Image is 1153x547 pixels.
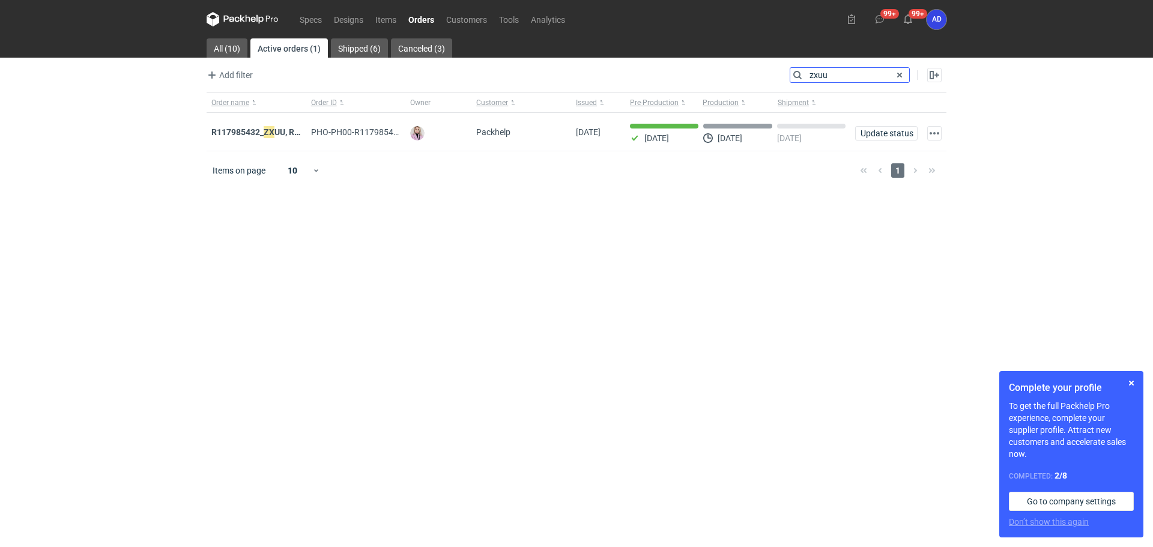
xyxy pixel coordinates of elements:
[207,12,279,26] svg: Packhelp Pro
[861,129,912,138] span: Update status
[855,126,918,141] button: Update status
[440,12,493,26] a: Customers
[1009,470,1134,482] div: Completed:
[204,68,253,82] button: Add filter
[250,38,328,58] a: Active orders (1)
[264,125,274,139] em: ZX
[369,12,402,26] a: Items
[211,98,249,107] span: Order name
[1009,492,1134,511] a: Go to company settings
[927,10,946,29] button: AD
[775,93,850,112] button: Shipment
[1009,516,1089,528] button: Don’t show this again
[625,93,700,112] button: Pre-Production
[471,93,571,112] button: Customer
[525,12,571,26] a: Analytics
[331,38,388,58] a: Shipped (6)
[898,10,918,29] button: 99+
[311,98,337,107] span: Order ID
[402,12,440,26] a: Orders
[927,10,946,29] div: Anita Dolczewska
[576,127,601,137] span: 05/09/2025
[1009,381,1134,395] h1: Complete your profile
[703,98,739,107] span: Production
[790,68,909,82] input: Search
[891,163,904,178] span: 1
[476,127,510,137] span: Packhelp
[700,93,775,112] button: Production
[273,162,312,179] div: 10
[778,98,809,107] span: Shipment
[493,12,525,26] a: Tools
[718,133,742,143] p: [DATE]
[207,93,306,112] button: Order name
[1055,471,1067,480] strong: 2 / 8
[644,133,669,143] p: [DATE]
[328,12,369,26] a: Designs
[391,38,452,58] a: Canceled (3)
[927,126,942,141] button: Actions
[1124,376,1139,390] button: Skip for now
[311,125,480,139] span: PHO-PH00-R117985432_ZXUU,-RNMV,-VLQR
[213,165,265,177] span: Items on page
[571,93,625,112] button: Issued
[476,98,508,107] span: Customer
[294,12,328,26] a: Specs
[207,38,247,58] a: All (10)
[630,98,679,107] span: Pre-Production
[205,68,253,82] span: Add filter
[576,98,597,107] span: Issued
[870,10,889,29] button: 99+
[211,125,337,139] a: R117985432_ZXUU, RNMV, VLQR
[410,98,431,107] span: Owner
[306,93,406,112] button: Order ID
[1009,400,1134,460] p: To get the full Packhelp Pro experience, complete your supplier profile. Attract new customers an...
[777,133,802,143] p: [DATE]
[410,126,425,141] img: Klaudia Wiśniewska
